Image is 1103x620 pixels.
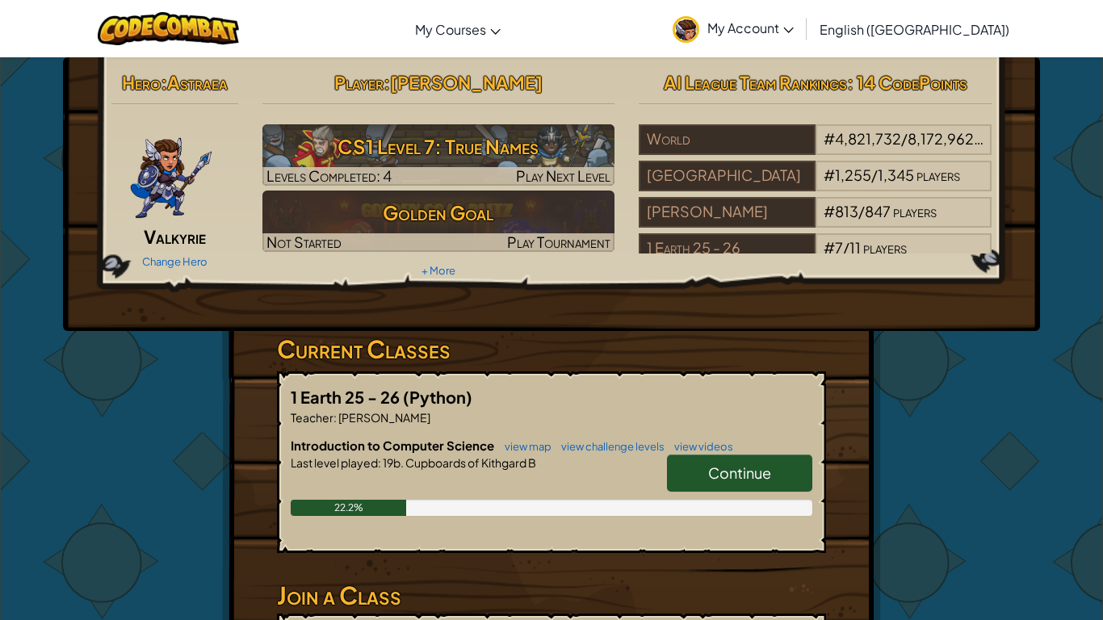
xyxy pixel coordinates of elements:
a: view map [497,440,551,453]
span: 813 [835,202,858,220]
span: 1 Earth 25 - 26 [291,387,403,407]
span: / [871,165,878,184]
span: players [893,202,937,220]
span: 847 [865,202,891,220]
a: Play Next Level [262,124,615,186]
span: My Account [707,19,794,36]
span: 1,255 [835,165,871,184]
span: [PERSON_NAME] [390,71,543,94]
span: : [384,71,390,94]
div: [GEOGRAPHIC_DATA] [639,161,815,191]
span: 4,821,732 [835,129,901,148]
h3: Golden Goal [262,195,615,231]
span: Play Tournament [507,232,610,251]
span: 7 [835,238,843,257]
img: CS1 Level 7: True Names [262,124,615,186]
a: [PERSON_NAME]#813/847players [639,212,992,231]
span: Levels Completed: 4 [266,166,392,185]
div: World [639,124,815,155]
span: (Python) [403,387,472,407]
a: Change Hero [142,255,208,268]
span: # [824,129,835,148]
a: 1 Earth 25 - 26#7/11players [639,249,992,267]
a: My Account [665,3,802,54]
span: # [824,202,835,220]
span: players [916,165,960,184]
span: AI League Team Rankings [664,71,847,94]
h3: Current Classes [277,331,826,367]
span: Cupboards of Kithgard B [404,455,536,470]
h3: Join a Class [277,577,826,614]
img: ValkyriePose.png [129,124,213,221]
span: Astraea [167,71,228,94]
span: 11 [849,238,861,257]
span: Teacher [291,410,333,425]
span: : [378,455,381,470]
div: 1 Earth 25 - 26 [639,233,815,264]
span: Continue [708,463,771,482]
a: view challenge levels [553,440,665,453]
span: # [824,165,835,184]
img: avatar [673,16,699,43]
span: # [824,238,835,257]
a: English ([GEOGRAPHIC_DATA]) [812,7,1017,51]
a: Golden GoalNot StartedPlay Tournament [262,191,615,252]
span: 8,172,962 [908,129,983,148]
a: My Courses [407,7,509,51]
a: + More [421,264,455,277]
span: 19b. [381,455,404,470]
span: / [843,238,849,257]
a: World#4,821,732/8,172,962players [639,140,992,158]
a: view videos [666,440,733,453]
span: Play Next Level [516,166,610,185]
span: My Courses [415,21,486,38]
span: 1,345 [878,165,914,184]
img: CodeCombat logo [98,12,239,45]
div: 22.2% [291,500,406,516]
span: / [901,129,908,148]
span: : [161,71,167,94]
a: [GEOGRAPHIC_DATA]#1,255/1,345players [639,176,992,195]
span: Not Started [266,232,342,251]
span: [PERSON_NAME] [337,410,430,425]
span: Last level played [291,455,378,470]
span: Hero [122,71,161,94]
span: Player [334,71,384,94]
div: [PERSON_NAME] [639,197,815,228]
span: / [858,202,865,220]
span: : [333,410,337,425]
img: Golden Goal [262,191,615,252]
span: Introduction to Computer Science [291,438,497,453]
span: players [863,238,907,257]
h3: CS1 Level 7: True Names [262,128,615,165]
span: : 14 CodePoints [847,71,967,94]
span: English ([GEOGRAPHIC_DATA]) [820,21,1009,38]
span: Valkyrie [144,225,206,248]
